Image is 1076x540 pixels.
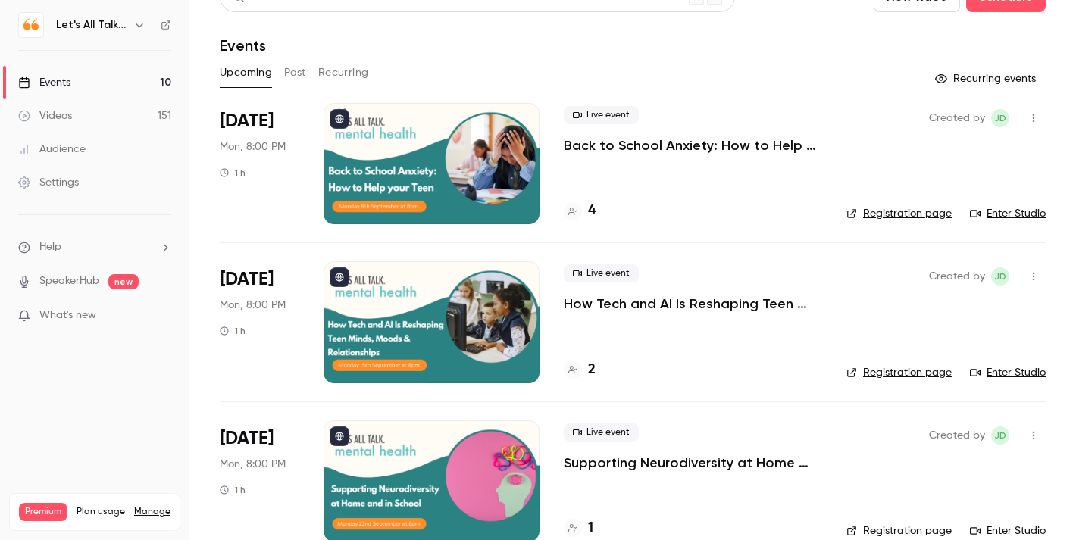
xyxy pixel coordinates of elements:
div: 1 h [220,325,246,337]
span: JD [994,267,1006,286]
span: Premium [19,503,67,521]
span: new [108,274,139,289]
span: Live event [564,106,639,124]
div: Audience [18,142,86,157]
a: Supporting Neurodiversity at Home and in School [564,454,822,472]
a: Enter Studio [970,365,1046,380]
span: Mon, 8:00 PM [220,457,286,472]
div: Videos [18,108,72,123]
span: What's new [39,307,96,323]
div: 1 h [220,484,246,496]
span: [DATE] [220,109,274,133]
span: JD [994,109,1006,127]
span: [DATE] [220,267,274,292]
span: Created by [929,109,985,127]
button: Past [284,61,306,85]
span: Mon, 8:00 PM [220,139,286,155]
span: Live event [564,264,639,282]
span: JD [994,426,1006,445]
a: Back to School Anxiety: How to Help your Teen [564,136,822,155]
h4: 4 [588,201,596,221]
h6: Let's All Talk Mental Health [56,17,127,33]
a: Manage [134,506,170,518]
a: Registration page [846,523,952,538]
h4: 2 [588,360,596,380]
span: Jenni Dunn [991,426,1009,445]
span: Live event [564,423,639,442]
div: Sep 8 Mon, 8:00 PM (Europe/London) [220,103,299,224]
button: Recurring events [928,67,1046,91]
a: Enter Studio [970,206,1046,221]
a: How Tech and AI Is Reshaping Teen Minds, Moods & Relationships [564,295,822,313]
span: Created by [929,426,985,445]
span: Jenni Dunn [991,267,1009,286]
span: Mon, 8:00 PM [220,298,286,313]
a: 2 [564,360,596,380]
a: 1 [564,518,593,538]
img: Let's All Talk Mental Health [19,13,43,37]
span: Jenni Dunn [991,109,1009,127]
button: Recurring [318,61,369,85]
div: Sep 15 Mon, 8:00 PM (Europe/London) [220,261,299,382]
a: SpeakerHub [39,273,99,289]
div: 1 h [220,167,246,179]
button: Upcoming [220,61,272,85]
h4: 1 [588,518,593,538]
span: Plan usage [77,506,125,518]
span: Created by [929,267,985,286]
div: Settings [18,175,79,190]
a: Registration page [846,365,952,380]
a: Registration page [846,206,952,221]
h1: Events [220,36,266,55]
span: Help [39,239,61,255]
div: Events [18,75,70,90]
iframe: Noticeable Trigger [153,309,171,323]
li: help-dropdown-opener [18,239,171,255]
a: Enter Studio [970,523,1046,538]
a: 4 [564,201,596,221]
span: [DATE] [220,426,274,451]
